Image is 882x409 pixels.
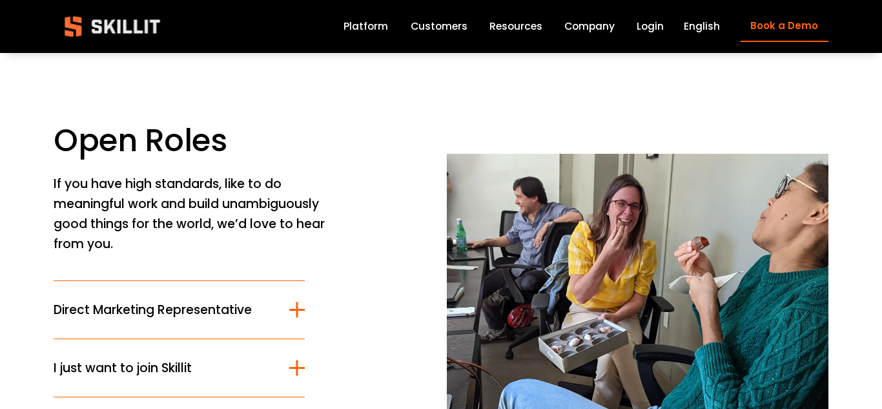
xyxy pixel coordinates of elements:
[564,18,615,36] a: Company
[684,18,720,36] div: language picker
[54,121,435,160] h1: Open Roles
[344,18,388,36] a: Platform
[54,359,289,377] span: I just want to join Skillit
[54,7,171,46] img: Skillit
[637,18,664,36] a: Login
[684,19,720,34] span: English
[489,19,542,34] span: Resources
[741,10,828,42] a: Book a Demo
[54,339,305,397] button: I just want to join Skillit
[411,18,467,36] a: Customers
[54,281,305,339] button: Direct Marketing Representative
[54,300,289,319] span: Direct Marketing Representative
[489,18,542,36] a: folder dropdown
[54,174,337,254] p: If you have high standards, like to do meaningful work and build unambiguously good things for th...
